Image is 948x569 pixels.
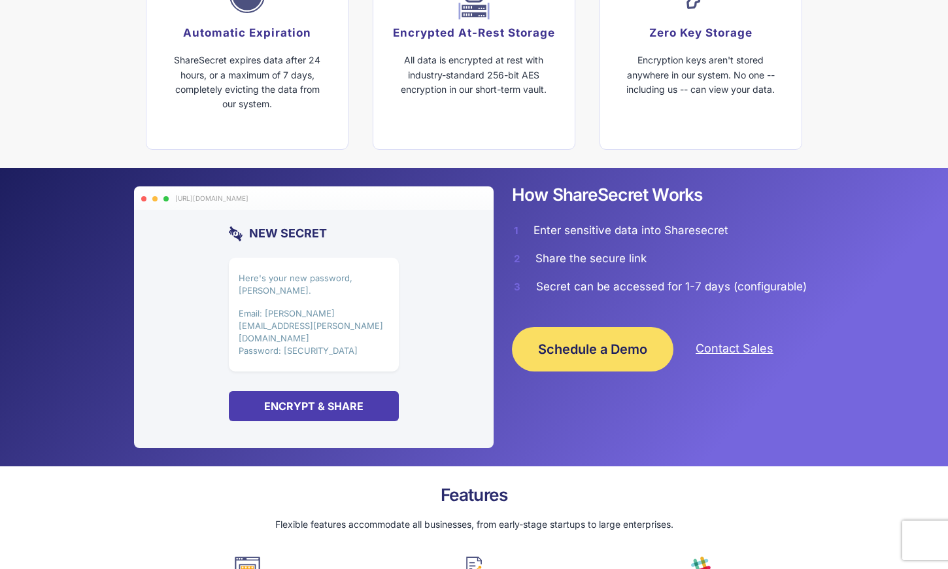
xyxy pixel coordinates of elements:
div: [URL][DOMAIN_NAME] [175,194,248,203]
li: Enter sensitive data into Sharesecret [503,216,814,245]
p: ShareSecret expires data after 24 hours, or a maximum of 7 days, completely evicting the data fro... [160,53,335,112]
iframe: Drift Widget Chat Controller [883,504,932,553]
h2: How ShareSecret Works [512,186,814,203]
a: Contact Sales [696,341,773,355]
p: Encryption keys aren't stored anywhere in our system. No one -- including us -- can view your data. [613,53,788,97]
li: Secret can be accessed for 1-7 days (configurable) [503,273,814,301]
a: Schedule a Demo [512,327,673,371]
h2: Features [134,485,814,506]
p: Email: [PERSON_NAME][EMAIL_ADDRESS][PERSON_NAME][DOMAIN_NAME] Password: [SECURITY_DATA] [239,307,389,357]
p: Flexible features accommodate all businesses, from early-stage startups to large enterprises. [134,516,814,534]
h5: Zero Key Storage [613,24,788,42]
li: Share the secure link [503,245,814,273]
h5: Encrypted At-Rest Storage [386,24,562,42]
p: All data is encrypted at rest with industry-standard 256-bit AES encryption in our short-term vault. [386,53,562,97]
div: Encrypt & Share [229,391,399,421]
span: New Secret [249,226,327,241]
h5: Automatic Expiration [160,24,335,42]
p: Here's your new password, [PERSON_NAME]. [239,272,389,297]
